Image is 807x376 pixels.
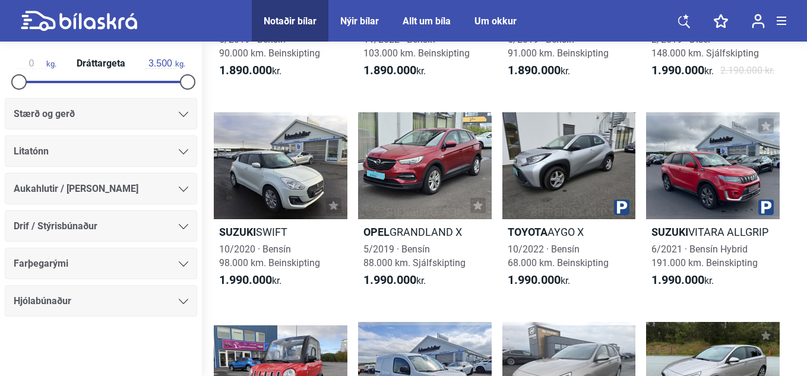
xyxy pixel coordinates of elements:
img: parking.png [758,200,774,215]
b: Toyota [508,226,548,238]
span: kr. [508,64,570,78]
span: Hjólabúnaður [14,293,71,309]
span: Litatónn [14,143,49,160]
img: user-login.svg [752,14,765,29]
span: kg. [145,58,185,69]
b: Suzuki [651,226,688,238]
h2: VITARA ALLGRIP [646,225,780,239]
span: 5/2019 · Bensín 88.000 km. Sjálfskipting [363,244,466,268]
a: Notaðir bílar [264,15,317,27]
b: 1.990.000 [651,273,704,287]
span: kg. [17,58,56,69]
b: 1.990.000 [363,273,416,287]
span: kr. [219,273,281,287]
a: Um okkur [474,15,517,27]
a: Nýir bílar [340,15,379,27]
span: kr. [363,64,426,78]
h2: SWIFT [214,225,347,239]
span: kr. [651,273,714,287]
span: kr. [508,273,570,287]
span: kr. [651,64,714,78]
b: 1.890.000 [219,63,272,77]
span: 6/2021 · Bensín Hybrid 191.000 km. Beinskipting [651,244,758,268]
span: 10/2022 · Bensín 68.000 km. Beinskipting [508,244,609,268]
h2: AYGO X [502,225,636,239]
h2: GRANDLAND X [358,225,492,239]
b: 1.990.000 [219,273,272,287]
a: Allt um bíla [403,15,451,27]
span: kr. [363,273,426,287]
a: ToyotaAYGO X10/2022 · Bensín68.000 km. Beinskipting1.990.000kr. [502,112,636,298]
b: Opel [363,226,390,238]
a: SuzukiVITARA ALLGRIP6/2021 · Bensín Hybrid191.000 km. Beinskipting1.990.000kr. [646,112,780,298]
span: 10/2020 · Bensín 98.000 km. Beinskipting [219,244,320,268]
b: 1.990.000 [651,63,704,77]
img: parking.png [614,200,629,215]
b: Suzuki [219,226,256,238]
b: 1.990.000 [508,273,561,287]
a: OpelGRANDLAND X5/2019 · Bensín88.000 km. Sjálfskipting1.990.000kr. [358,112,492,298]
span: Farþegarými [14,255,68,272]
a: SuzukiSWIFT10/2020 · Bensín98.000 km. Beinskipting1.990.000kr. [214,112,347,298]
span: Aukahlutir / [PERSON_NAME] [14,181,138,197]
span: 2.190.000 kr. [720,64,774,78]
span: Drif / Stýrisbúnaður [14,218,97,235]
span: kr. [219,64,281,78]
b: 1.890.000 [508,63,561,77]
span: Stærð og gerð [14,106,75,122]
span: Dráttargeta [74,59,128,68]
b: 1.890.000 [363,63,416,77]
